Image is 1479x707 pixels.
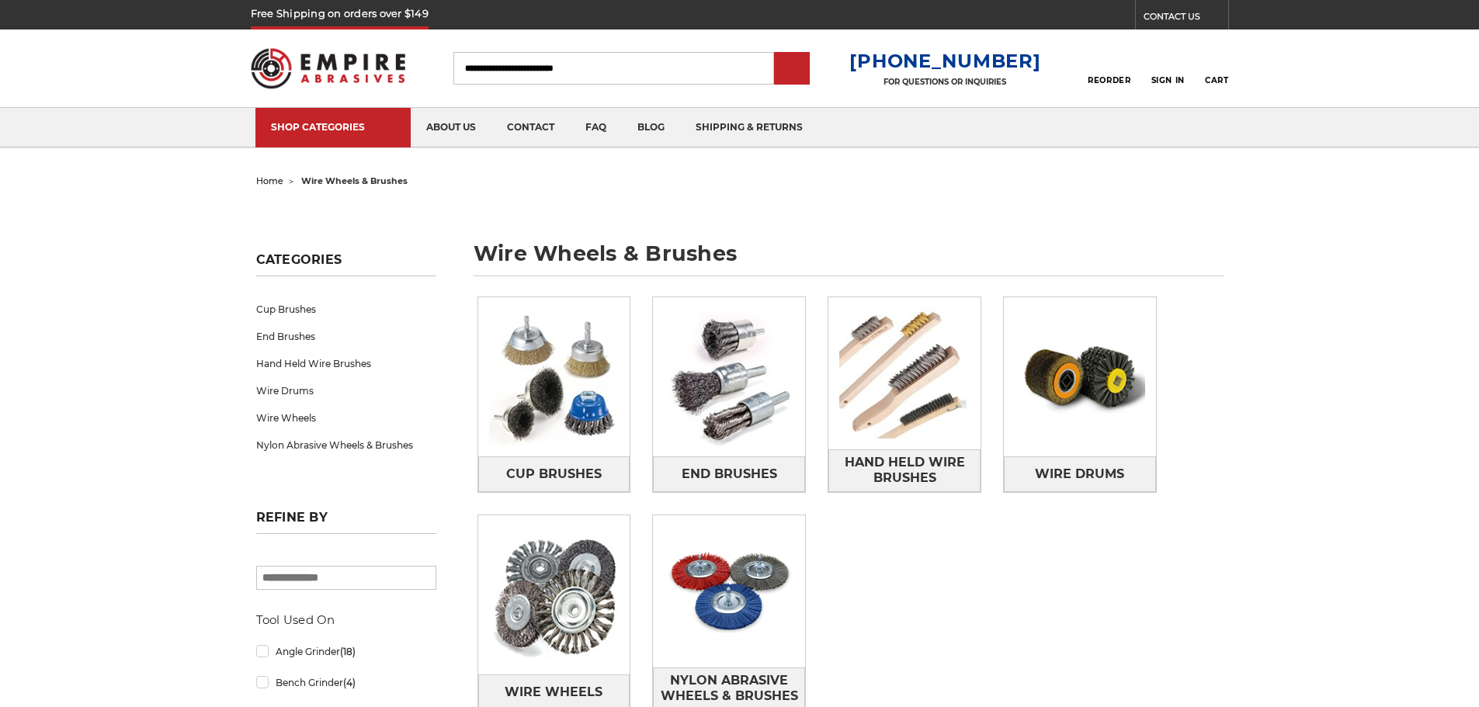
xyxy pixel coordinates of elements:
img: Nylon Abrasive Wheels & Brushes [653,515,805,667]
a: End Brushes [256,323,436,350]
img: Empire Abrasives [251,38,406,99]
a: shipping & returns [680,108,818,147]
a: Angle Grinder(18) [256,638,436,665]
a: Nylon Abrasive Wheels & Brushes [256,431,436,459]
a: home [256,175,283,186]
a: SHOP CATEGORIES [255,108,411,147]
a: [PHONE_NUMBER] [849,50,1040,72]
h5: Categories [256,252,436,276]
span: Wire Wheels [505,679,602,705]
a: blog [622,108,680,147]
a: Wire Drums [256,377,436,404]
span: (18) [340,646,356,657]
span: Reorder [1088,75,1130,85]
h1: wire wheels & brushes [474,243,1224,276]
img: Hand Held Wire Brushes [828,297,981,449]
h5: Refine by [256,510,436,534]
a: Cup Brushes [478,456,630,491]
span: (4) [343,677,356,688]
img: Wire Wheels [478,515,630,674]
a: contact [491,108,570,147]
input: Submit [776,54,807,85]
a: about us [411,108,491,147]
a: CONTACT US [1144,8,1228,29]
span: Hand Held Wire Brushes [829,449,980,491]
span: Cup Brushes [506,461,602,487]
img: End Brushes [653,297,805,456]
img: Wire Drums [1004,297,1156,456]
span: wire wheels & brushes [301,175,408,186]
div: SHOP CATEGORIES [271,121,395,133]
a: Hand Held Wire Brushes [828,449,981,492]
a: Hand Held Wire Brushes [256,350,436,377]
span: Sign In [1151,75,1185,85]
a: Wire Wheels [256,404,436,431]
a: Reorder [1088,51,1130,85]
h5: Tool Used On [256,611,436,629]
span: Cart [1205,75,1228,85]
a: Bench Grinder(4) [256,669,436,696]
span: End Brushes [682,461,777,487]
a: Cart [1205,51,1228,85]
a: End Brushes [653,456,805,491]
span: Wire Drums [1035,461,1124,487]
img: Cup Brushes [478,297,630,456]
p: FOR QUESTIONS OR INQUIRIES [849,77,1040,87]
a: faq [570,108,622,147]
a: Cup Brushes [256,296,436,323]
a: Wire Drums [1004,456,1156,491]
